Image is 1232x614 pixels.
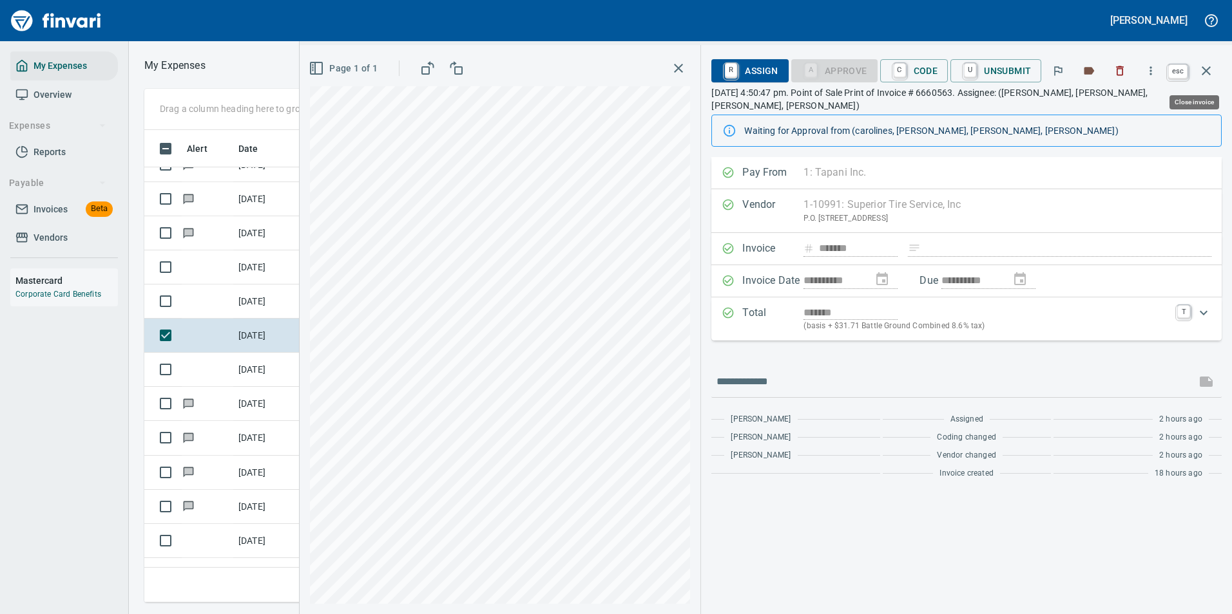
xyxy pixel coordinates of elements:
[233,353,298,387] td: [DATE]
[1155,467,1202,480] span: 18 hours ago
[10,138,118,167] a: Reports
[182,160,195,169] span: Has messages
[298,182,414,216] td: 96509.269904
[964,63,976,77] a: U
[298,456,414,490] td: 96542.1120131
[1177,305,1190,318] a: T
[233,284,298,319] td: [DATE]
[233,558,298,592] td: [DATE]
[182,399,195,407] span: Has messages
[722,60,778,82] span: Assign
[298,387,414,421] td: 95572.7100
[233,456,298,490] td: [DATE]
[238,141,258,156] span: Date
[298,284,414,319] td: [DATE] Invoice 6660202 from Superior Tire Service, Inc (1-10991)
[182,433,195,442] span: Has messages
[306,57,383,80] button: Page 1 of 1
[4,171,111,195] button: Payable
[1107,10,1191,30] button: [PERSON_NAME]
[950,413,983,426] span: Assigned
[144,58,206,73] nav: breadcrumb
[725,63,737,77] a: R
[233,216,298,250] td: [DATE]
[34,144,66,160] span: Reports
[1159,431,1202,444] span: 2 hours ago
[711,297,1222,340] div: Expand
[298,421,414,455] td: 96647.3340021
[233,182,298,216] td: [DATE]
[742,305,804,333] p: Total
[233,490,298,524] td: [DATE]
[10,80,118,109] a: Overview
[144,58,206,73] p: My Expenses
[34,201,68,218] span: Invoices
[298,250,414,284] td: [DATE] Invoice 120385490 from Superior Tire Service, Inc (1-10991)
[298,353,414,387] td: 625030
[937,431,996,444] span: Coding changed
[804,320,1169,333] p: (basis + $31.71 Battle Ground Combined 8.6% tax)
[744,119,1211,142] div: Waiting for Approval from (carolines, [PERSON_NAME], [PERSON_NAME], [PERSON_NAME])
[9,118,106,134] span: Expenses
[1168,64,1188,79] a: esc
[939,467,994,480] span: Invoice created
[160,102,349,115] p: Drag a column heading here to group the table
[937,449,996,462] span: Vendor changed
[731,413,791,426] span: [PERSON_NAME]
[34,58,87,74] span: My Expenses
[8,5,104,36] img: Finvari
[791,64,878,75] div: Coding Required
[182,228,195,237] span: Has messages
[15,290,101,299] a: Corporate Card Benefits
[731,431,791,444] span: [PERSON_NAME]
[711,59,788,82] button: RAssign
[233,387,298,421] td: [DATE]
[298,490,414,524] td: 96620.1105217
[1159,413,1202,426] span: 2 hours ago
[1075,57,1103,85] button: Labels
[182,194,195,203] span: Has messages
[233,319,298,353] td: [DATE]
[15,274,118,288] h6: Mastercard
[1191,366,1222,397] span: This records your message into the invoice and notifies anyone mentioned
[86,201,113,216] span: Beta
[1110,14,1188,27] h5: [PERSON_NAME]
[233,524,298,558] td: [DATE]
[187,141,224,156] span: Alert
[731,449,791,462] span: [PERSON_NAME]
[1044,57,1072,85] button: Flag
[311,60,378,77] span: Page 1 of 1
[880,59,948,82] button: CCode
[1137,57,1165,85] button: More
[10,195,118,224] a: InvoicesBeta
[961,60,1031,82] span: Unsubmit
[890,60,938,82] span: Code
[894,63,906,77] a: C
[9,175,106,191] span: Payable
[233,421,298,455] td: [DATE]
[233,250,298,284] td: [DATE]
[238,141,275,156] span: Date
[298,558,414,592] td: 96215.256604
[182,501,195,510] span: Has messages
[298,319,414,353] td: [DATE] Invoice 6660563 from Superior Tire Service, Inc (1-10991)
[34,230,68,246] span: Vendors
[10,51,118,80] a: My Expenses
[1159,449,1202,462] span: 2 hours ago
[1106,57,1134,85] button: Discard
[182,467,195,476] span: Has messages
[4,114,111,138] button: Expenses
[298,524,414,558] td: [DATE] Invoice IN003332960 from [GEOGRAPHIC_DATA] Equipment Co. (1-11113)
[34,87,72,103] span: Overview
[711,86,1222,112] p: [DATE] 4:50:47 pm. Point of Sale Print of Invoice # 6660563. Assignee: ([PERSON_NAME], [PERSON_NA...
[10,223,118,252] a: Vendors
[950,59,1041,82] button: UUnsubmit
[187,141,207,156] span: Alert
